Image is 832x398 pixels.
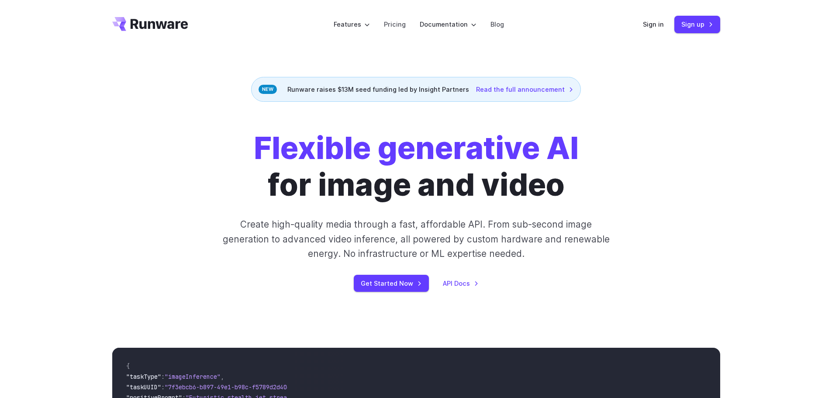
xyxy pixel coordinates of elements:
span: "7f3ebcb6-b897-49e1-b98c-f5789d2d40d7" [165,383,297,391]
p: Create high-quality media through a fast, affordable API. From sub-second image generation to adv... [221,217,611,261]
a: Sign up [674,16,720,33]
a: Get Started Now [354,275,429,292]
span: "taskType" [126,373,161,381]
div: Runware raises $13M seed funding led by Insight Partners [251,77,581,102]
a: Read the full announcement [476,84,573,94]
span: "taskUUID" [126,383,161,391]
strong: Flexible generative AI [254,129,579,166]
span: : [161,383,165,391]
h1: for image and video [254,130,579,203]
span: : [161,373,165,381]
a: Pricing [384,19,406,29]
a: API Docs [443,278,479,288]
label: Documentation [420,19,476,29]
span: , [221,373,224,381]
span: { [126,362,130,370]
a: Blog [490,19,504,29]
span: "imageInference" [165,373,221,381]
label: Features [334,19,370,29]
a: Go to / [112,17,188,31]
a: Sign in [643,19,664,29]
